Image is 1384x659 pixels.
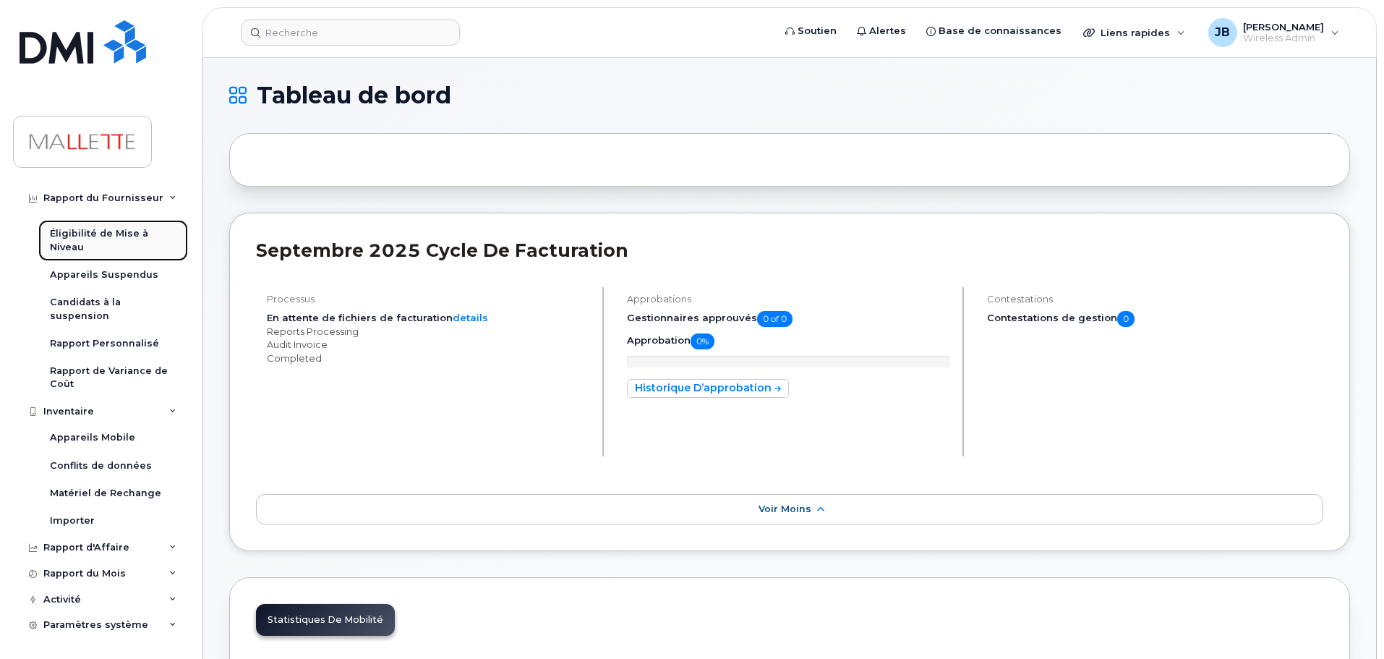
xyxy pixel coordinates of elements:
[691,333,714,349] span: 0%
[627,294,950,305] h4: Approbations
[267,338,590,352] li: Audit Invoice
[257,85,451,106] span: Tableau de bord
[256,239,1323,261] h2: septembre 2025 Cycle de facturation
[267,311,590,325] li: En attente de fichiers de facturation
[627,333,950,349] h5: Approbation
[453,312,488,323] a: details
[267,352,590,365] li: Completed
[759,503,811,514] span: Voir moins
[987,311,1323,327] h5: Contestations de gestion
[1117,311,1135,327] span: 0
[627,311,950,327] h5: Gestionnaires approuvés
[267,294,590,305] h4: Processus
[757,311,793,327] span: 0 of 0
[267,325,590,339] li: Reports Processing
[627,379,789,398] a: Historique d’approbation
[987,294,1323,305] h4: Contestations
